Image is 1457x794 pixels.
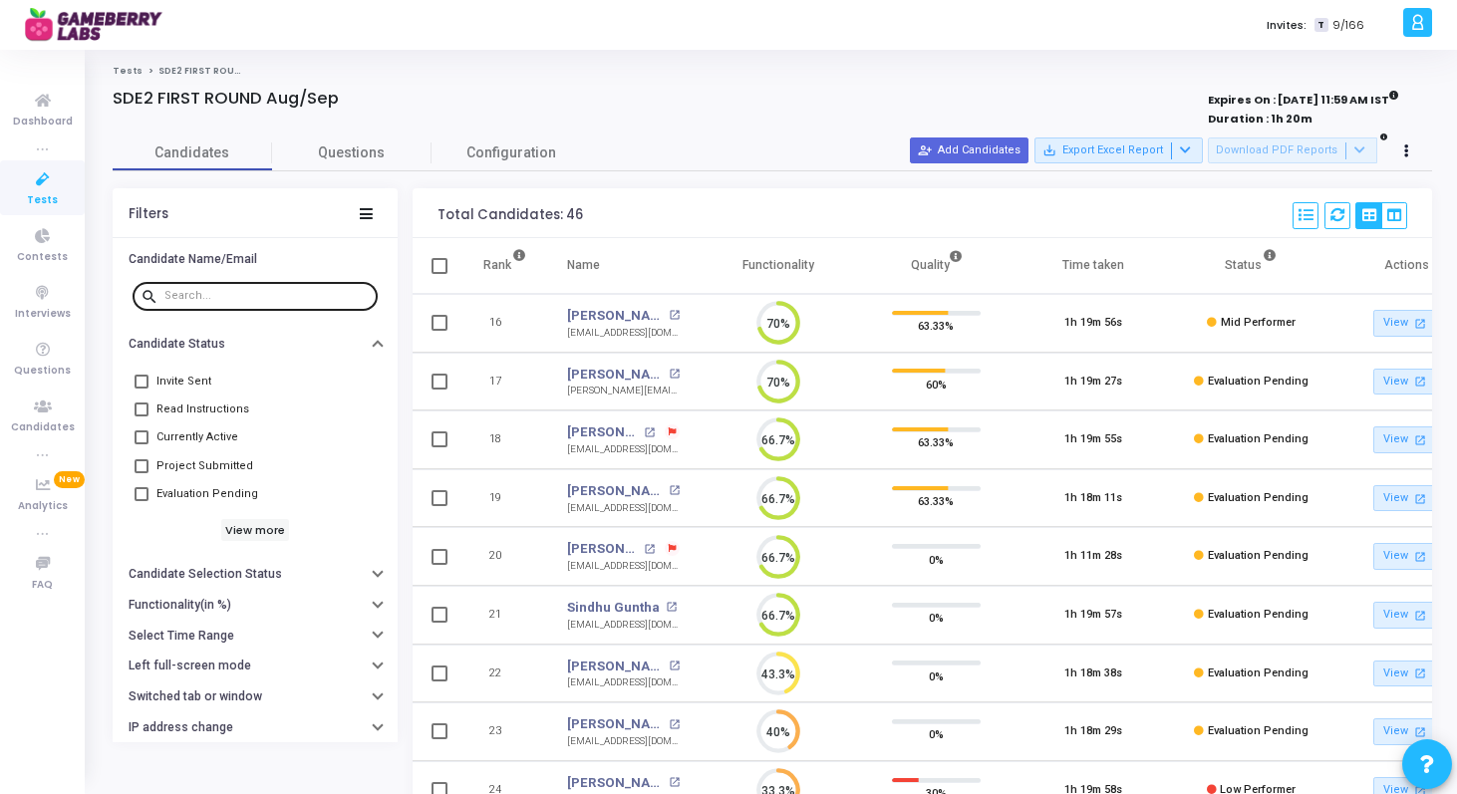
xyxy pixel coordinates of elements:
h6: IP address change [129,720,233,735]
div: Total Candidates: 46 [437,207,583,223]
mat-icon: open_in_new [1411,315,1428,332]
a: [PERSON_NAME] [567,773,664,793]
div: 1h 18m 11s [1064,490,1122,507]
span: Configuration [466,142,556,163]
mat-icon: open_in_new [669,485,680,496]
a: View [1373,485,1443,512]
a: View [1373,602,1443,629]
div: [EMAIL_ADDRESS][DOMAIN_NAME] [567,618,680,633]
th: Quality [857,238,1015,294]
h6: Candidate Status [129,337,225,352]
span: Evaluation Pending [1208,724,1309,737]
mat-icon: open_in_new [669,777,680,788]
label: Invites: [1267,17,1307,34]
span: 0% [929,665,944,685]
h6: Candidate Selection Status [129,567,282,582]
div: 1h 11m 28s [1064,548,1122,565]
div: [EMAIL_ADDRESS][DOMAIN_NAME] [567,675,680,690]
mat-icon: person_add_alt [918,143,932,157]
mat-icon: open_in_new [1411,607,1428,624]
span: 0% [929,608,944,628]
a: [PERSON_NAME] [567,657,664,676]
div: [EMAIL_ADDRESS][DOMAIN_NAME] [567,326,680,341]
td: 22 [462,645,547,703]
a: View [1373,718,1443,745]
th: Status [1172,238,1329,294]
td: 21 [462,586,547,645]
strong: Duration : 1h 20m [1208,111,1312,127]
mat-icon: open_in_new [1411,664,1428,681]
span: Evaluation Pending [1208,432,1309,445]
span: Analytics [18,498,68,515]
span: 63.33% [918,432,954,452]
span: Read Instructions [156,397,249,421]
div: [PERSON_NAME][EMAIL_ADDRESS][PERSON_NAME][DOMAIN_NAME] [567,384,680,398]
button: Add Candidates [910,137,1028,163]
h6: Functionality(in %) [129,598,231,613]
button: Export Excel Report [1034,137,1203,163]
a: [PERSON_NAME] [567,539,639,559]
span: Evaluation Pending [156,482,258,506]
mat-icon: open_in_new [669,661,680,671]
input: Search... [164,290,370,302]
span: T [1314,18,1327,33]
mat-icon: open_in_new [644,427,655,438]
span: 63.33% [918,491,954,511]
a: [PERSON_NAME] [567,422,639,442]
span: Candidates [113,142,272,163]
mat-icon: open_in_new [1411,490,1428,507]
button: Download PDF Reports [1208,137,1377,163]
div: [EMAIL_ADDRESS][DOMAIN_NAME] [567,559,680,574]
span: 0% [929,724,944,744]
a: View [1373,310,1443,337]
button: Candidate Name/Email [113,243,398,274]
span: Evaluation Pending [1208,491,1309,504]
span: Tests [27,192,58,209]
strong: Expires On : [DATE] 11:59 AM IST [1208,87,1399,109]
mat-icon: open_in_new [1411,548,1428,565]
span: 9/166 [1332,17,1364,34]
td: 17 [462,353,547,411]
span: Evaluation Pending [1208,666,1309,679]
mat-icon: open_in_new [669,719,680,730]
a: [PERSON_NAME] [567,714,664,734]
td: 18 [462,410,547,469]
mat-icon: open_in_new [1411,431,1428,448]
td: 20 [462,527,547,586]
span: Questions [272,142,432,163]
span: SDE2 FIRST ROUND Aug/Sep [158,65,293,77]
span: Dashboard [13,114,73,131]
div: Name [567,254,600,276]
h6: Select Time Range [129,629,234,644]
th: Rank [462,238,547,294]
a: [PERSON_NAME] [PERSON_NAME] [567,365,664,385]
a: View [1373,543,1443,570]
a: View [1373,369,1443,396]
td: 23 [462,702,547,761]
button: Switched tab or window [113,681,398,712]
span: 60% [926,374,947,394]
a: [PERSON_NAME] [567,306,664,326]
span: Evaluation Pending [1208,549,1309,562]
button: Candidate Status [113,329,398,360]
div: Time taken [1062,254,1124,276]
td: 19 [462,469,547,528]
div: 1h 18m 38s [1064,665,1122,682]
button: Candidate Selection Status [113,559,398,590]
div: 1h 19m 56s [1064,315,1122,332]
span: Interviews [15,306,71,323]
div: 1h 18m 29s [1064,723,1122,740]
a: Sindhu Guntha [567,598,660,618]
th: Functionality [700,238,857,294]
button: Functionality(in %) [113,590,398,621]
div: View Options [1355,202,1407,229]
mat-icon: open_in_new [666,602,677,613]
span: Project Submitted [156,454,253,478]
span: FAQ [32,577,53,594]
mat-icon: open_in_new [669,310,680,321]
mat-icon: open_in_new [644,544,655,555]
h6: Candidate Name/Email [129,252,257,267]
h6: Left full-screen mode [129,659,251,673]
